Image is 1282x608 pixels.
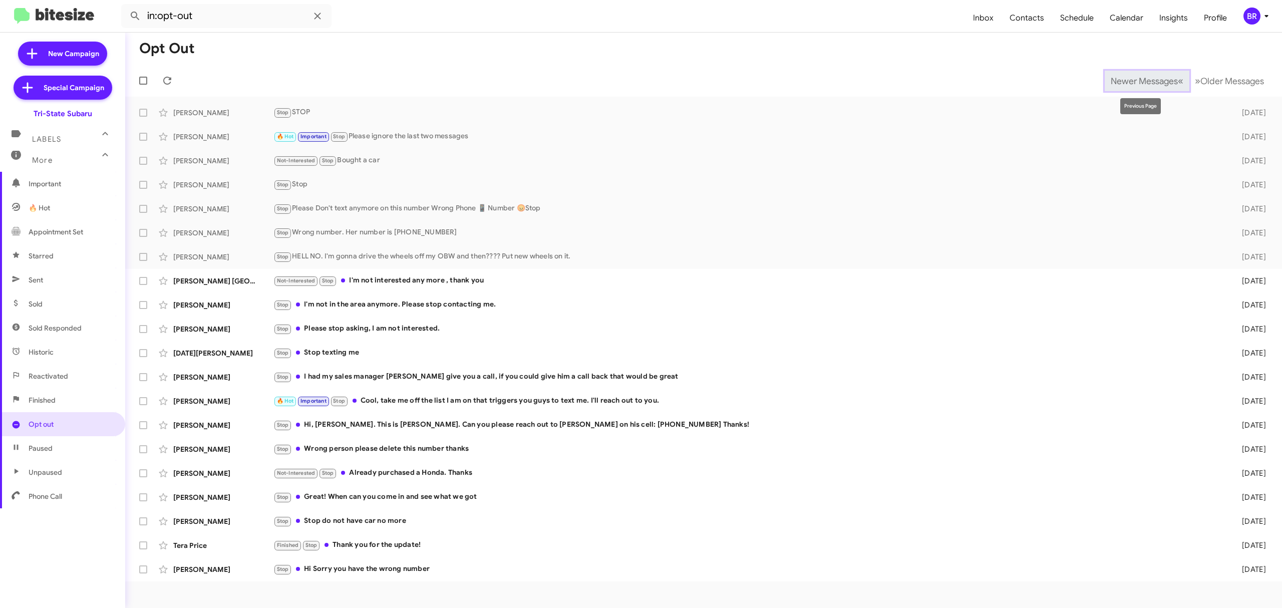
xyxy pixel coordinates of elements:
[277,133,294,140] span: 🔥 Hot
[1189,71,1270,91] button: Next
[34,109,92,119] div: Tri-State Subaru
[1223,348,1274,358] div: [DATE]
[173,444,273,454] div: [PERSON_NAME]
[1223,276,1274,286] div: [DATE]
[1223,108,1274,118] div: [DATE]
[277,350,289,356] span: Stop
[1223,132,1274,142] div: [DATE]
[1223,180,1274,190] div: [DATE]
[1200,76,1264,87] span: Older Messages
[32,135,61,144] span: Labels
[1223,372,1274,382] div: [DATE]
[44,83,104,93] span: Special Campaign
[29,323,82,333] span: Sold Responded
[273,323,1223,335] div: Please stop asking, I am not interested.
[1111,76,1178,87] span: Newer Messages
[277,109,289,116] span: Stop
[1052,4,1102,33] span: Schedule
[173,324,273,334] div: [PERSON_NAME]
[277,157,315,164] span: Not-Interested
[1105,71,1270,91] nav: Page navigation example
[273,419,1223,431] div: Hi, [PERSON_NAME]. This is [PERSON_NAME]. Can you please reach out to [PERSON_NAME] on his cell: ...
[273,539,1223,551] div: Thank you for the update!
[173,516,273,526] div: [PERSON_NAME]
[277,301,289,308] span: Stop
[1223,564,1274,574] div: [DATE]
[173,420,273,430] div: [PERSON_NAME]
[1196,4,1235,33] a: Profile
[29,443,53,453] span: Paused
[29,227,83,237] span: Appointment Set
[29,371,68,381] span: Reactivated
[18,42,107,66] a: New Campaign
[173,276,273,286] div: [PERSON_NAME] [GEOGRAPHIC_DATA]
[273,251,1223,262] div: HELL NO. I'm gonna drive the wheels off my OBW and then???? Put new wheels on it.
[1151,4,1196,33] span: Insights
[277,253,289,260] span: Stop
[273,179,1223,190] div: Stop
[1223,516,1274,526] div: [DATE]
[29,419,54,429] span: Opt out
[273,443,1223,455] div: Wrong person please delete this number thanks
[1223,252,1274,262] div: [DATE]
[277,470,315,476] span: Not-Interested
[300,133,327,140] span: Important
[173,540,273,550] div: Tera Price
[1223,156,1274,166] div: [DATE]
[273,515,1223,527] div: Stop do not have car no more
[1178,75,1183,87] span: «
[305,542,317,548] span: Stop
[173,108,273,118] div: [PERSON_NAME]
[277,205,289,212] span: Stop
[1223,204,1274,214] div: [DATE]
[173,204,273,214] div: [PERSON_NAME]
[273,299,1223,311] div: I'm not in the area anymore. Please stop contacting me.
[29,203,50,213] span: 🔥 Hot
[173,396,273,406] div: [PERSON_NAME]
[1243,8,1260,25] div: BR
[322,277,334,284] span: Stop
[29,395,56,405] span: Finished
[173,372,273,382] div: [PERSON_NAME]
[173,228,273,238] div: [PERSON_NAME]
[277,326,289,332] span: Stop
[273,275,1223,286] div: I'm not interested any more , thank you
[1223,300,1274,310] div: [DATE]
[277,494,289,500] span: Stop
[173,300,273,310] div: [PERSON_NAME]
[173,348,273,358] div: [DATE][PERSON_NAME]
[273,107,1223,118] div: STOP
[965,4,1002,33] a: Inbox
[273,227,1223,238] div: Wrong number. Her number is [PHONE_NUMBER]
[277,374,289,380] span: Stop
[1002,4,1052,33] a: Contacts
[273,203,1223,214] div: Please Don't text anymore on this number Wrong Phone 📱 Number 😡Stop
[277,422,289,428] span: Stop
[29,347,54,357] span: Historic
[173,492,273,502] div: [PERSON_NAME]
[1102,4,1151,33] span: Calendar
[29,467,62,477] span: Unpaused
[14,76,112,100] a: Special Campaign
[1223,228,1274,238] div: [DATE]
[1235,8,1271,25] button: BR
[139,41,195,57] h1: Opt Out
[173,156,273,166] div: [PERSON_NAME]
[1223,444,1274,454] div: [DATE]
[300,398,327,404] span: Important
[173,564,273,574] div: [PERSON_NAME]
[333,398,345,404] span: Stop
[273,155,1223,166] div: Bought a car
[1223,540,1274,550] div: [DATE]
[273,395,1223,407] div: Cool, take me off the list I am on that triggers you guys to text me. I'll reach out to you.
[273,467,1223,479] div: Already purchased a Honda. Thanks
[1223,492,1274,502] div: [DATE]
[277,181,289,188] span: Stop
[173,132,273,142] div: [PERSON_NAME]
[1195,75,1200,87] span: »
[48,49,99,59] span: New Campaign
[173,468,273,478] div: [PERSON_NAME]
[333,133,345,140] span: Stop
